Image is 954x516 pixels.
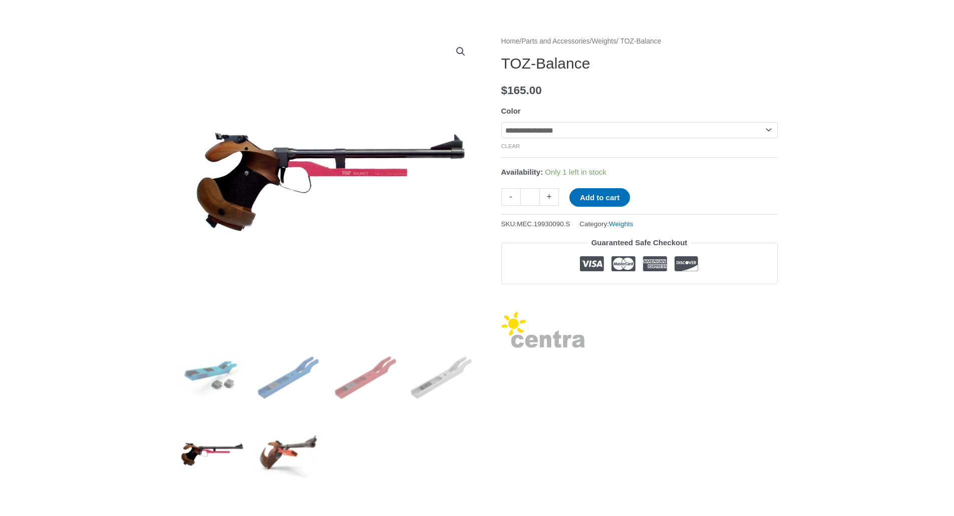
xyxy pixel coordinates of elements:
[609,220,633,228] a: Weights
[501,38,520,45] a: Home
[521,38,590,45] a: Parts and Accessories
[579,218,633,230] span: Category:
[540,188,559,206] a: +
[501,143,520,149] a: Clear options
[587,236,692,250] legend: Guaranteed Safe Checkout
[177,420,246,489] img: TOZ-Balance - Image 5
[520,188,540,206] input: Product quantity
[501,311,585,352] a: Centra
[331,343,400,412] img: TOZ-Balance - Image 3
[501,107,521,115] label: Color
[501,55,778,73] h1: TOZ-Balance
[569,188,630,207] button: Add to cart
[501,84,508,97] span: $
[253,420,323,489] img: TOZ-Balance - Image 6
[545,168,606,176] span: Only 1 left in stock
[501,218,570,230] span: SKU:
[501,188,520,206] a: -
[177,343,246,412] img: Toz-Balance
[501,292,778,304] iframe: Customer reviews powered by Trustpilot
[501,168,543,176] span: Availability:
[452,43,470,61] a: View full-screen image gallery
[501,35,778,48] nav: Breadcrumb
[501,84,542,97] bdi: 165.00
[592,38,617,45] a: Weights
[408,343,477,412] img: TOZ-Balance - Image 4
[517,220,570,228] span: MEC.19930090.S
[253,343,323,412] img: TOZ-Balance - Image 2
